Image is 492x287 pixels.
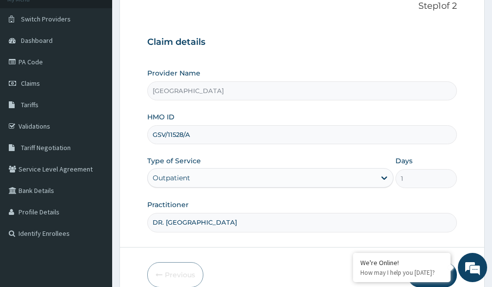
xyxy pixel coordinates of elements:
[153,173,190,183] div: Outpatient
[147,213,457,232] input: Enter Name
[5,187,186,221] textarea: Type your message and hit 'Enter'
[18,49,39,73] img: d_794563401_company_1708531726252_794563401
[21,100,39,109] span: Tariffs
[160,5,183,28] div: Minimize live chat window
[21,79,40,88] span: Claims
[395,156,413,166] label: Days
[21,36,53,45] span: Dashboard
[21,143,71,152] span: Tariff Negotiation
[147,125,457,144] input: Enter HMO ID
[21,15,71,23] span: Switch Providers
[147,200,189,210] label: Practitioner
[147,1,457,12] p: Step 1 of 2
[360,268,443,277] p: How may I help you today?
[147,112,175,122] label: HMO ID
[57,83,135,182] span: We're online!
[147,37,457,48] h3: Claim details
[360,258,443,267] div: We're Online!
[147,68,200,78] label: Provider Name
[51,55,164,67] div: Chat with us now
[147,156,201,166] label: Type of Service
